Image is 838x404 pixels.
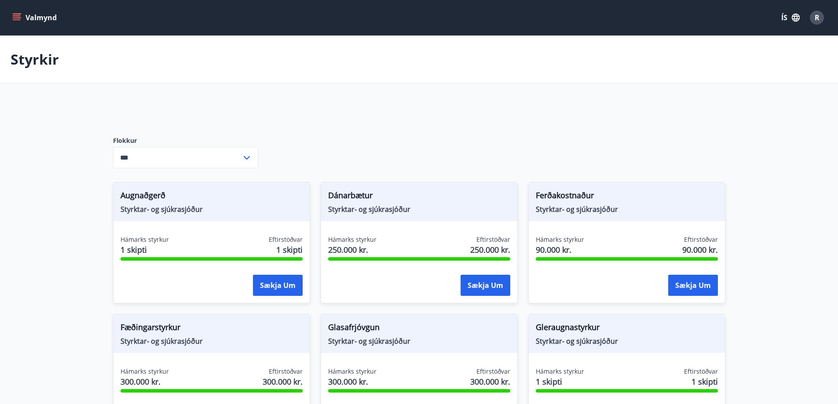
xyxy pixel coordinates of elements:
[536,376,584,387] span: 1 skipti
[328,204,510,214] span: Styrktar- og sjúkrasjóður
[536,367,584,376] span: Hámarks styrkur
[328,367,377,376] span: Hámarks styrkur
[11,50,59,69] p: Styrkir
[269,367,303,376] span: Eftirstöðvar
[684,367,718,376] span: Eftirstöðvar
[328,376,377,387] span: 300.000 kr.
[328,189,510,204] span: Dánarbætur
[121,204,303,214] span: Styrktar- og sjúkrasjóður
[692,376,718,387] span: 1 skipti
[328,244,377,255] span: 250.000 kr.
[536,244,584,255] span: 90.000 kr.
[328,321,510,336] span: Glasafrjóvgun
[121,321,303,336] span: Fæðingarstyrkur
[536,235,584,244] span: Hámarks styrkur
[328,235,377,244] span: Hámarks styrkur
[476,235,510,244] span: Eftirstöðvar
[121,235,169,244] span: Hámarks styrkur
[121,244,169,255] span: 1 skipti
[682,244,718,255] span: 90.000 kr.
[11,10,60,25] button: menu
[253,275,303,296] button: Sækja um
[276,244,303,255] span: 1 skipti
[263,376,303,387] span: 300.000 kr.
[684,235,718,244] span: Eftirstöðvar
[776,10,805,25] button: ÍS
[269,235,303,244] span: Eftirstöðvar
[113,136,258,145] label: Flokkur
[536,336,718,346] span: Styrktar- og sjúkrasjóður
[461,275,510,296] button: Sækja um
[536,204,718,214] span: Styrktar- og sjúkrasjóður
[806,7,827,28] button: R
[668,275,718,296] button: Sækja um
[536,321,718,336] span: Gleraugnastyrkur
[815,13,820,22] span: R
[470,376,510,387] span: 300.000 kr.
[121,189,303,204] span: Augnaðgerð
[328,336,510,346] span: Styrktar- og sjúkrasjóður
[536,189,718,204] span: Ferðakostnaður
[121,376,169,387] span: 300.000 kr.
[121,336,303,346] span: Styrktar- og sjúkrasjóður
[121,367,169,376] span: Hámarks styrkur
[470,244,510,255] span: 250.000 kr.
[476,367,510,376] span: Eftirstöðvar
